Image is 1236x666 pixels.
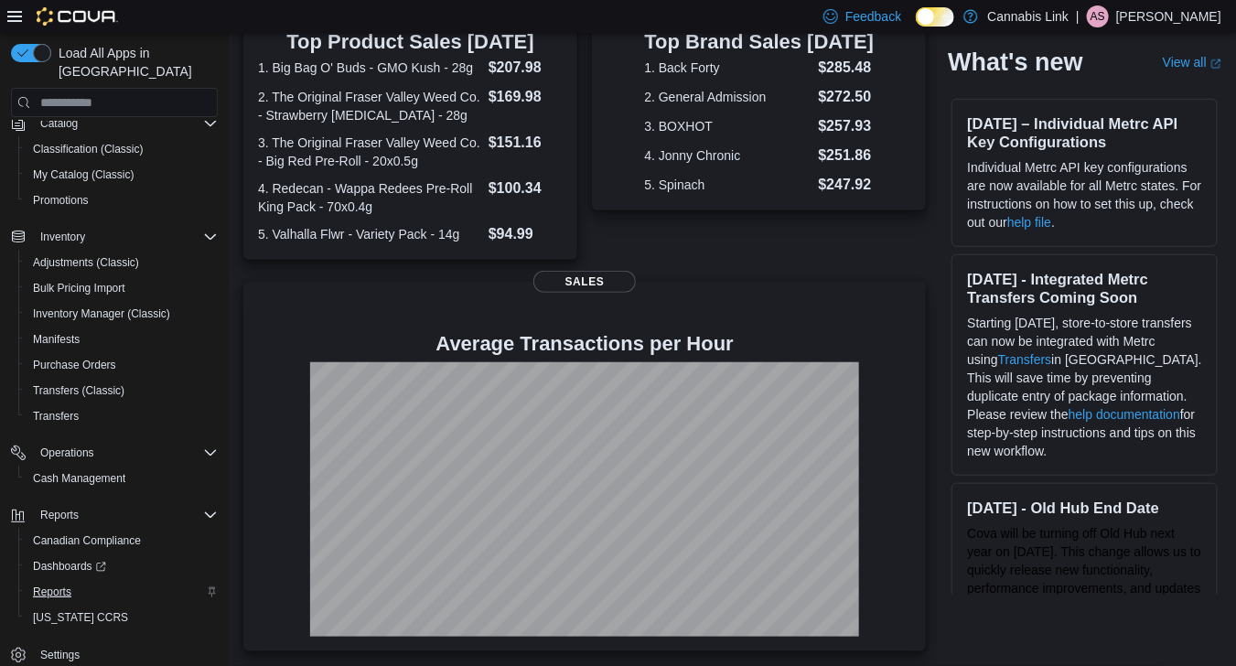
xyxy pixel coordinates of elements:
button: Manifests [18,327,225,352]
dd: $151.16 [489,132,563,154]
span: Transfers [26,405,218,427]
span: Catalog [40,116,78,131]
dd: $94.99 [489,223,563,245]
button: Canadian Compliance [18,528,225,553]
button: Bulk Pricing Import [18,275,225,301]
span: Canadian Compliance [26,530,218,552]
h4: Average Transactions per Hour [258,333,911,355]
dt: 1. Big Bag O' Buds - GMO Kush - 28g [258,59,481,77]
a: Purchase Orders [26,354,124,376]
span: Reports [33,504,218,526]
a: My Catalog (Classic) [26,164,142,186]
p: | [1076,5,1080,27]
dd: $272.50 [819,86,875,108]
button: Classification (Classic) [18,136,225,162]
a: Transfers [26,405,86,427]
button: Cash Management [18,466,225,491]
dd: $285.48 [819,57,875,79]
span: Transfers (Classic) [33,383,124,398]
a: Transfers [998,352,1052,367]
span: Cova will be turning off Old Hub next year on [DATE]. This change allows us to quickly release ne... [967,526,1201,650]
button: Reports [4,502,225,528]
span: Washington CCRS [26,607,218,628]
span: Inventory Manager (Classic) [26,303,218,325]
p: Cannabis Link [987,5,1069,27]
a: [US_STATE] CCRS [26,607,135,628]
button: Inventory [33,226,92,248]
a: Classification (Classic) [26,138,151,160]
p: Individual Metrc API key configurations are now available for all Metrc states. For instructions ... [967,158,1202,231]
a: View allExternal link [1163,55,1221,70]
dd: $247.92 [819,174,875,196]
a: Promotions [26,189,96,211]
svg: External link [1210,58,1221,69]
a: help documentation [1069,407,1180,422]
span: Operations [33,442,218,464]
a: Reports [26,581,79,603]
dd: $257.93 [819,115,875,137]
dt: 1. Back Forty [644,59,811,77]
span: Dashboards [26,555,218,577]
span: Operations [40,446,94,460]
span: Bulk Pricing Import [26,277,218,299]
span: Manifests [33,332,80,347]
a: Bulk Pricing Import [26,277,133,299]
span: Inventory [33,226,218,248]
button: Transfers [18,403,225,429]
span: Classification (Classic) [33,142,144,156]
img: Cova [37,7,118,26]
button: Operations [4,440,225,466]
span: My Catalog (Classic) [26,164,218,186]
span: Load All Apps in [GEOGRAPHIC_DATA] [51,44,218,81]
dt: 3. BOXHOT [644,117,811,135]
button: Transfers (Classic) [18,378,225,403]
span: Purchase Orders [33,358,116,372]
h2: What's new [948,48,1082,77]
dt: 2. The Original Fraser Valley Weed Co. - Strawberry [MEDICAL_DATA] - 28g [258,88,481,124]
dd: $169.98 [489,86,563,108]
dt: 4. Jonny Chronic [644,146,811,165]
span: [US_STATE] CCRS [33,610,128,625]
dd: $207.98 [489,57,563,79]
a: Inventory Manager (Classic) [26,303,177,325]
span: Cash Management [26,467,218,489]
span: Settings [40,648,80,662]
span: Adjustments (Classic) [26,252,218,274]
span: Reports [40,508,79,522]
span: Feedback [845,7,901,26]
span: Reports [33,585,71,599]
h3: Top Product Sales [DATE] [258,31,563,53]
a: Settings [33,644,87,666]
span: Cash Management [33,471,125,486]
span: Inventory [40,230,85,244]
button: Catalog [4,111,225,136]
span: Settings [33,643,218,666]
span: Inventory Manager (Classic) [33,306,170,321]
dt: 4. Redecan - Wappa Redees Pre-Roll King Pack - 70x0.4g [258,179,481,216]
span: Purchase Orders [26,354,218,376]
span: My Catalog (Classic) [33,167,134,182]
span: Sales [533,271,636,293]
button: Operations [33,442,102,464]
span: Canadian Compliance [33,533,141,548]
button: Catalog [33,113,85,134]
a: Adjustments (Classic) [26,252,146,274]
span: Catalog [33,113,218,134]
button: Reports [18,579,225,605]
span: Classification (Classic) [26,138,218,160]
a: Dashboards [18,553,225,579]
button: Adjustments (Classic) [18,250,225,275]
span: Bulk Pricing Import [33,281,125,295]
span: Dashboards [33,559,106,574]
a: help file [1007,215,1051,230]
span: Manifests [26,328,218,350]
button: Inventory [4,224,225,250]
span: Promotions [33,193,89,208]
h3: [DATE] - Integrated Metrc Transfers Coming Soon [967,270,1202,306]
button: [US_STATE] CCRS [18,605,225,630]
span: Adjustments (Classic) [33,255,139,270]
span: Reports [26,581,218,603]
dd: $251.86 [819,145,875,166]
a: Canadian Compliance [26,530,148,552]
p: [PERSON_NAME] [1116,5,1221,27]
